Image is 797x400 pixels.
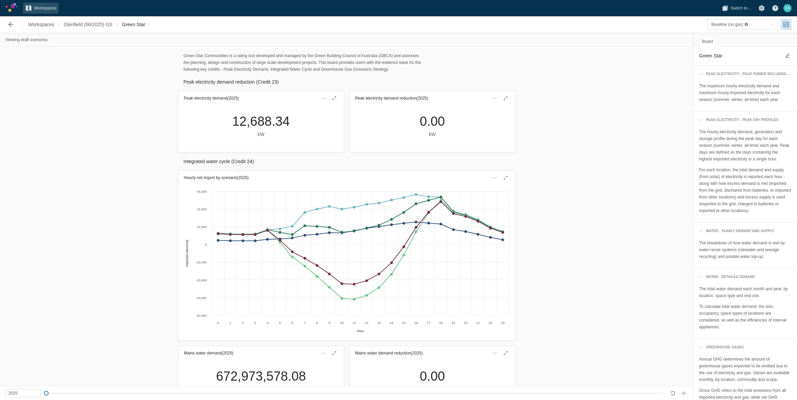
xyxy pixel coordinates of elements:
[696,68,794,80] div: Peak Electricity - peak power including reduction from on-site generation
[5,36,48,44] div: Viewing draft scenarios
[62,19,115,30] a: Glenfield (06/2025) GS
[696,342,794,353] div: Greenhouse gases
[179,346,344,360] div: Mains water demand(2025)
[699,167,792,214] p: For each location, the total demand and supply (from solar) of electricity is reported each hour ...
[179,171,515,185] div: Hourly net import by scenario(2025)
[420,114,445,129] div: 0.00
[350,346,515,360] div: Mains water demand reduction(2025)
[711,22,743,27] span: Baseline (no gas)
[28,21,54,28] span: Workspaces
[64,21,113,28] span: Glenfield (06/2025) GS
[703,117,779,123] div: Peak Electricity - peak day profiles
[707,19,778,30] button: toggle menu
[699,36,716,47] div: Board
[115,19,120,30] span: /
[232,114,290,129] div: 12,688.34
[703,228,774,234] div: Water - yearly demand and supply
[420,131,445,138] div: kW
[703,344,744,350] div: Greenhouse gases
[122,21,145,28] span: Green Star
[696,271,794,283] div: Water - detailed demand
[699,285,792,299] p: The total water demand each month and year, by location, space type and end use.
[179,91,344,105] div: Peak electricity demand(2025)
[184,174,249,181] h3: Hourly net import by scenario (2025)
[420,385,445,393] div: L
[184,158,510,165] h2: Integrated water cycle (Credit 24)
[184,78,510,86] h2: Peak electricity demand reduction (Credit 23)
[232,131,290,138] div: kW
[696,114,794,126] div: Peak Electricity - peak day profiles
[699,240,792,260] p: The breakdown of how water demand is met by water-reuse systems (rainwater and sewage recycling) ...
[23,3,58,14] a: Workspaces
[783,4,792,12] div: SA
[216,368,306,384] div: 672,973,578.08
[699,52,781,60] textarea: Green Star
[56,19,62,30] span: /
[696,225,794,237] div: Water - yearly demand and supply
[120,19,153,30] button: Green Star
[699,356,792,383] p: Annual GHG determines the amount of greenhouse gases expected to be emitted due to the use of ele...
[184,52,422,73] p: Green Star Communities is a rating tool developed and managed by the Green Building Council of Au...
[703,71,792,77] div: Peak Electricity - peak power including reduction from on-site generation
[216,385,306,393] div: L
[720,3,753,14] button: Switch to…
[699,83,792,103] p: The maximum hourly electricity demand and maximum hourly imported electricity for each season (su...
[350,91,515,105] div: Peak electricity demand reduction(2025)
[703,274,755,280] div: Water - detailed demand
[26,19,153,30] nav: Breadcrumb
[699,303,792,330] p: To calculate total water demand, the size, occupancy, space types of locations are considered, as...
[184,350,234,356] h3: Mains water demand (2025)
[355,350,423,356] h3: Mains water demand reduction (2025)
[699,128,792,162] p: The hourly electricity demand, generation and storage profile during the peak day for each season...
[184,95,239,102] h3: Peak electricity demand (2025)
[355,95,428,102] h3: Peak electricity demand reduction (2025)
[34,5,56,12] span: Workspaces
[731,5,751,12] span: Switch to…
[420,368,445,384] div: 0.00
[26,19,56,30] a: Workspaces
